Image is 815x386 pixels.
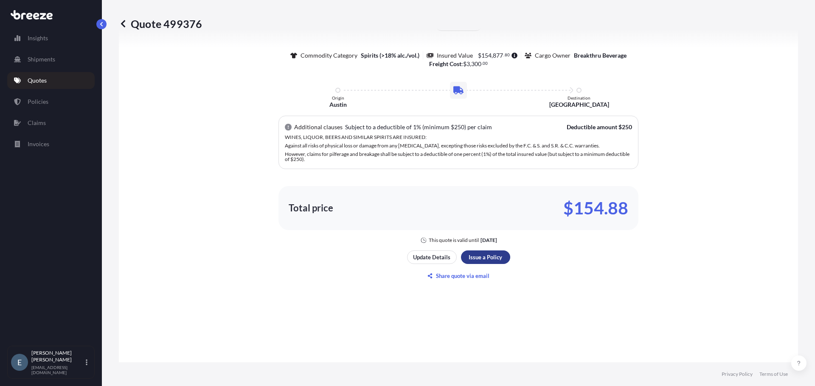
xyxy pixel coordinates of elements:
[429,60,461,67] b: Freight Cost
[7,136,95,153] a: Invoices
[467,61,470,67] span: 3
[28,119,46,127] p: Claims
[28,34,48,42] p: Insights
[722,371,753,378] a: Privacy Policy
[549,100,609,109] p: [GEOGRAPHIC_DATA]
[28,97,48,106] p: Policies
[478,53,481,58] span: $
[481,53,492,58] span: 154
[7,93,95,110] a: Policies
[407,250,457,264] button: Update Details
[413,253,450,261] p: Update Details
[471,61,481,67] span: 300
[7,72,95,89] a: Quotes
[345,123,492,131] p: Subject to a deductible of 1% (minimum $250) per claim
[28,76,47,85] p: Quotes
[574,51,627,60] p: Breakthru Beverage
[461,250,510,264] button: Issue a Policy
[301,51,357,60] p: Commodity Category
[285,152,632,162] p: However, claims for pilferage and breakage shall be subject to a deductible of one percent (1%) o...
[437,51,473,60] p: Insured Value
[503,53,504,56] span: .
[31,350,84,363] p: [PERSON_NAME] [PERSON_NAME]
[493,53,503,58] span: 877
[463,61,467,67] span: $
[535,51,570,60] p: Cargo Owner
[119,17,202,31] p: Quote 499376
[407,269,510,283] button: Share quote via email
[469,253,502,261] p: Issue a Policy
[285,135,632,140] p: WINES, LIQUOR, BEERS AND SIMILAR SPIRITS ARE INSURED:
[470,61,471,67] span: ,
[31,365,84,375] p: [EMAIL_ADDRESS][DOMAIN_NAME]
[329,100,347,109] p: Austin
[492,53,493,58] span: ,
[361,51,419,60] p: Spirits (>18% alc./vol.)
[285,143,632,148] p: Against all risks of physical loss or damage from any [MEDICAL_DATA], excepting those risks exclu...
[7,114,95,131] a: Claims
[567,123,632,131] p: Deductible amount $250
[759,371,788,378] a: Terms of Use
[568,95,590,100] p: Destination
[332,95,344,100] p: Origin
[7,30,95,47] a: Insights
[7,51,95,68] a: Shipments
[483,62,488,65] span: 00
[436,272,489,280] p: Share quote via email
[505,53,510,56] span: 80
[28,55,55,64] p: Shipments
[429,237,479,244] p: This quote is valid until
[289,204,333,212] p: Total price
[481,237,497,244] p: [DATE]
[429,60,488,68] p: :
[17,358,22,367] span: E
[563,201,628,215] p: $154.88
[28,140,49,148] p: Invoices
[294,123,343,131] p: Additional clauses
